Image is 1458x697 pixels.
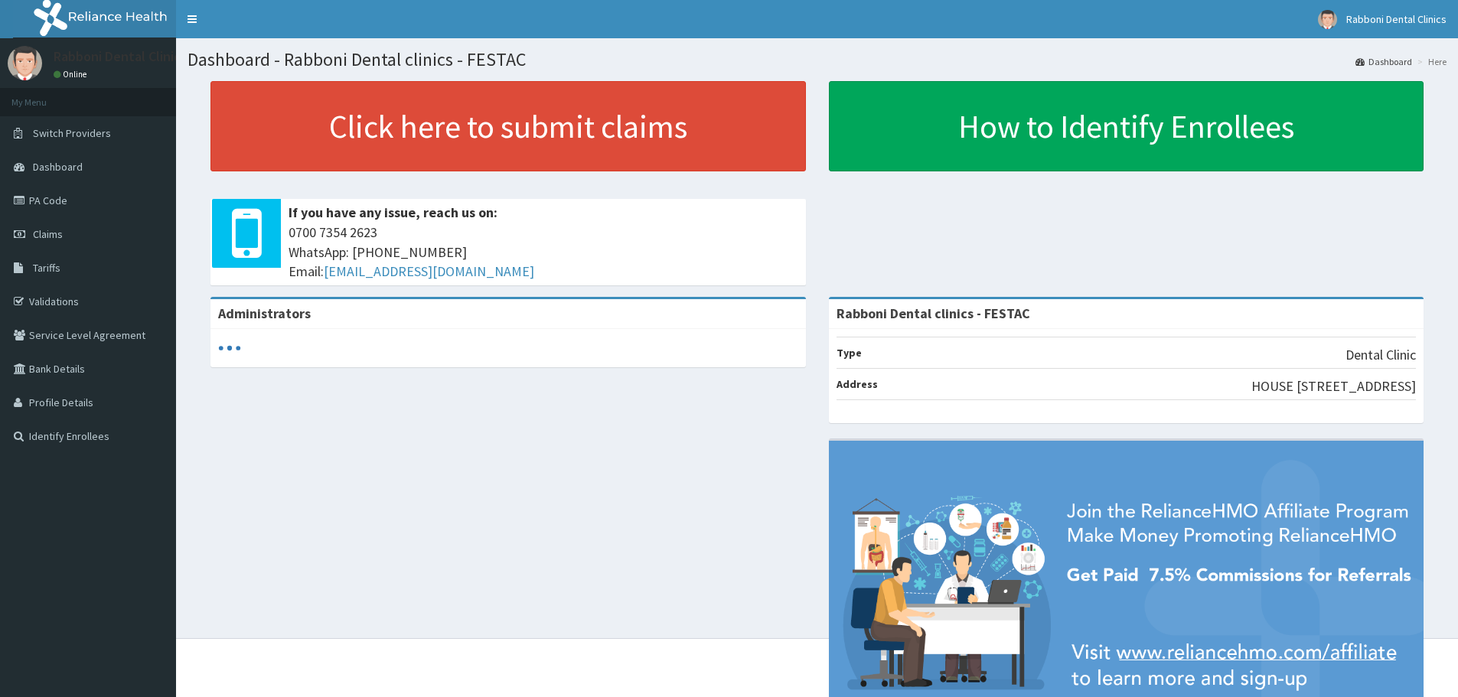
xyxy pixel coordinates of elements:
[218,305,311,322] b: Administrators
[54,69,90,80] a: Online
[33,160,83,174] span: Dashboard
[188,50,1447,70] h1: Dashboard - Rabboni Dental clinics - FESTAC
[829,81,1424,171] a: How to Identify Enrollees
[837,377,878,391] b: Address
[33,126,111,140] span: Switch Providers
[837,305,1030,322] strong: Rabboni Dental clinics - FESTAC
[1251,376,1416,396] p: HOUSE [STREET_ADDRESS]
[33,227,63,241] span: Claims
[289,204,497,221] b: If you have any issue, reach us on:
[218,337,241,360] svg: audio-loading
[1355,55,1412,68] a: Dashboard
[33,261,60,275] span: Tariffs
[289,223,798,282] span: 0700 7354 2623 WhatsApp: [PHONE_NUMBER] Email:
[54,50,187,64] p: Rabboni Dental Clinics
[210,81,806,171] a: Click here to submit claims
[324,262,534,280] a: [EMAIL_ADDRESS][DOMAIN_NAME]
[837,346,862,360] b: Type
[1345,345,1416,365] p: Dental Clinic
[8,46,42,80] img: User Image
[1414,55,1447,68] li: Here
[1318,10,1337,29] img: User Image
[1346,12,1447,26] span: Rabboni Dental Clinics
